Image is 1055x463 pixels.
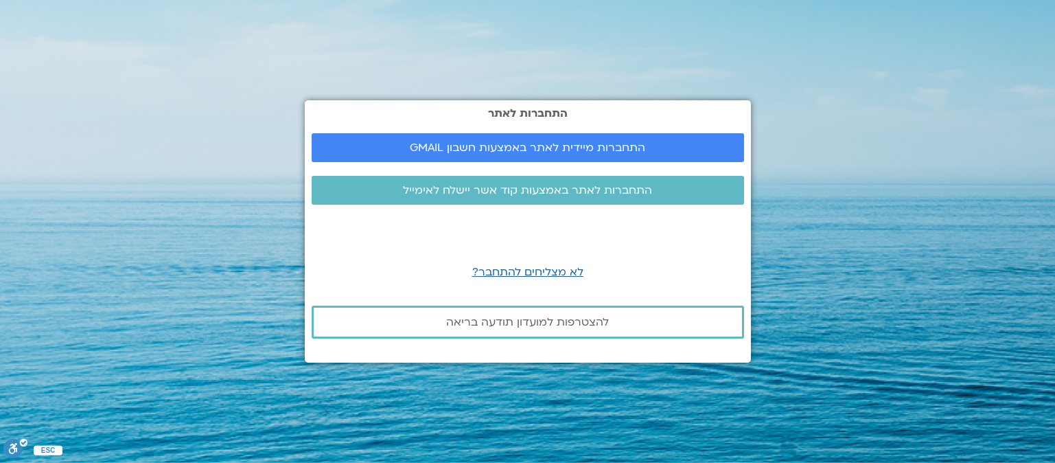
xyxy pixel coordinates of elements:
span: התחברות מיידית לאתר באמצעות חשבון GMAIL [410,142,645,154]
h2: התחברות לאתר [312,107,744,120]
a: התחברות לאתר באמצעות קוד אשר יישלח לאימייל [312,176,744,205]
span: התחברות לאתר באמצעות קוד אשר יישלח לאימייל [403,184,652,196]
a: להצטרפות למועדון תודעה בריאה [312,306,744,339]
a: התחברות מיידית לאתר באמצעות חשבון GMAIL [312,133,744,162]
span: להצטרפות למועדון תודעה בריאה [446,316,609,328]
a: לא מצליחים להתחבר? [472,264,583,280]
